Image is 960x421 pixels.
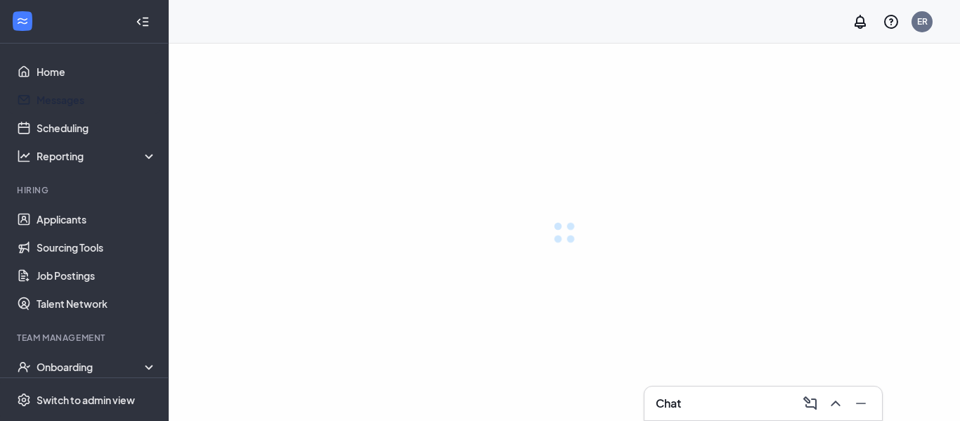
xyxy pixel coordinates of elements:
svg: ChevronUp [827,395,844,412]
div: Team Management [17,332,154,344]
svg: ComposeMessage [802,395,819,412]
a: Applicants [37,205,157,233]
svg: Minimize [852,395,869,412]
a: Sourcing Tools [37,233,157,261]
button: Minimize [848,392,871,415]
svg: UserCheck [17,360,31,374]
svg: QuestionInfo [883,13,900,30]
a: Messages [37,86,157,114]
a: Scheduling [37,114,157,142]
button: ComposeMessage [798,392,820,415]
a: Talent Network [37,290,157,318]
svg: Analysis [17,149,31,163]
div: Hiring [17,184,154,196]
button: ChevronUp [823,392,845,415]
svg: Settings [17,393,31,407]
div: ER [917,15,928,27]
div: Switch to admin view [37,393,135,407]
svg: Notifications [852,13,869,30]
svg: Collapse [136,15,150,29]
svg: WorkstreamLogo [15,14,30,28]
a: Home [37,58,157,86]
div: Onboarding [37,360,157,374]
h3: Chat [656,396,681,411]
a: Job Postings [37,261,157,290]
div: Reporting [37,149,157,163]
